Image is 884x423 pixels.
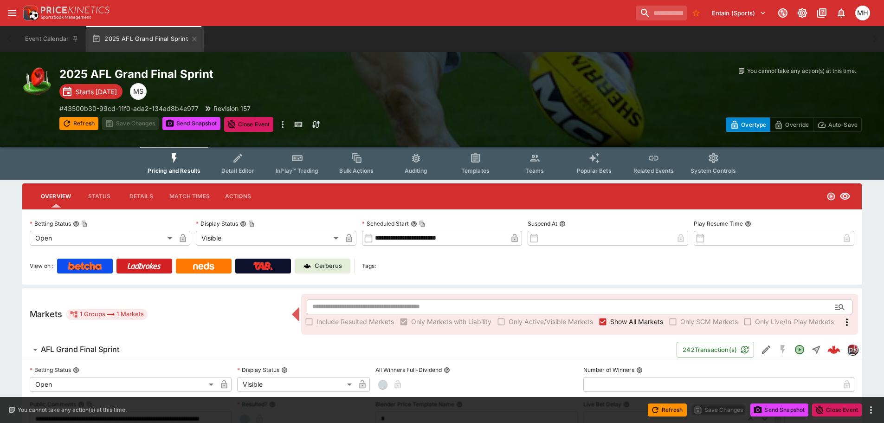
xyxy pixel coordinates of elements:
button: Auto-Save [813,117,862,132]
button: 2025 AFL Grand Final Sprint [86,26,204,52]
img: Cerberus [303,262,311,270]
button: Toggle light/dark mode [794,5,811,21]
img: Neds [193,262,214,270]
button: Display Status [281,367,288,373]
button: Override [770,117,813,132]
p: Display Status [196,220,238,228]
p: You cannot take any action(s) at this time. [18,406,127,414]
input: search [636,6,687,20]
button: All Winners Full-Dividend [444,367,450,373]
p: Betting Status [30,220,71,228]
button: Status [78,185,120,208]
span: Auditing [405,167,427,174]
span: System Controls [690,167,736,174]
span: Detail Editor [221,167,254,174]
p: Display Status [237,366,279,374]
p: Scheduled Start [362,220,409,228]
button: Straight [808,341,825,358]
button: No Bookmarks [689,6,703,20]
button: Overtype [726,117,770,132]
span: Bulk Actions [339,167,374,174]
div: Event type filters [140,147,743,180]
button: SGM Disabled [774,341,791,358]
button: Send Snapshot [750,403,808,416]
div: Start From [726,117,862,132]
div: 1 Groups 1 Markets [70,309,144,320]
h6: AFL Grand Final Sprint [41,345,119,354]
p: Betting Status [30,366,71,374]
span: Only SGM Markets [680,317,738,326]
span: Templates [461,167,490,174]
button: Actions [217,185,259,208]
button: Event Calendar [19,26,84,52]
button: Connected to PK [774,5,791,21]
button: open drawer [4,5,20,21]
button: Close Event [812,403,862,416]
button: more [865,404,877,416]
span: Related Events [633,167,674,174]
p: Overtype [741,120,766,130]
button: Details [120,185,162,208]
span: Include Resulted Markets [316,317,394,326]
h2: Copy To Clipboard [59,67,461,81]
button: Suspend At [559,221,566,227]
button: Open [832,299,848,315]
button: Open [791,341,808,358]
label: View on : [30,259,53,273]
img: Sportsbook Management [41,15,91,20]
img: TabNZ [253,262,273,270]
svg: Open [794,344,805,355]
button: Edit Detail [758,341,774,358]
svg: Visible [839,191,851,202]
label: Tags: [362,259,376,273]
h5: Markets [30,309,62,319]
button: Refresh [648,403,687,416]
p: Number of Winners [583,366,634,374]
img: PriceKinetics Logo [20,4,39,22]
p: Revision 157 [213,104,251,113]
button: Overview [33,185,78,208]
div: Open [30,231,175,246]
svg: More [841,317,852,328]
p: Override [785,120,809,130]
button: 242Transaction(s) [677,342,754,358]
button: Send Snapshot [162,117,220,130]
button: Copy To Clipboard [419,221,426,227]
span: Pricing and Results [148,167,200,174]
button: Display StatusCopy To Clipboard [240,221,246,227]
span: Teams [525,167,544,174]
div: Visible [196,231,342,246]
p: You cannot take any action(s) at this time. [747,67,856,75]
a: Cerberus [295,259,350,273]
p: All Winners Full-Dividend [375,366,442,374]
button: Play Resume Time [745,221,751,227]
button: AFL Grand Final Sprint [22,340,677,359]
img: PriceKinetics [41,7,110,13]
div: Visible [237,377,355,392]
button: Match Times [162,185,217,208]
button: Notifications [833,5,850,21]
span: Show All Markets [610,317,663,326]
span: Only Active/Visible Markets [509,317,593,326]
div: pricekinetics [847,344,858,355]
img: australian_rules.png [22,67,52,97]
div: Open [30,377,217,392]
button: Betting StatusCopy To Clipboard [73,221,79,227]
span: InPlay™ Trading [276,167,318,174]
button: Select Tenant [706,6,772,20]
span: Only Markets with Liability [411,317,491,326]
button: Betting Status [73,367,79,373]
button: Scheduled StartCopy To Clipboard [411,221,417,227]
div: Michael Hutchinson [855,6,870,20]
button: Michael Hutchinson [852,3,873,23]
p: Starts [DATE] [76,87,117,97]
button: Close Event [224,117,274,132]
button: Number of Winners [636,367,643,373]
p: Play Resume Time [694,220,743,228]
img: Betcha [68,262,102,270]
p: Copy To Clipboard [59,104,199,113]
a: 49e87e6b-b3b5-4bd6-84a4-95626576295c [825,340,843,359]
button: Documentation [813,5,830,21]
svg: Open [826,192,836,201]
button: more [277,117,288,132]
